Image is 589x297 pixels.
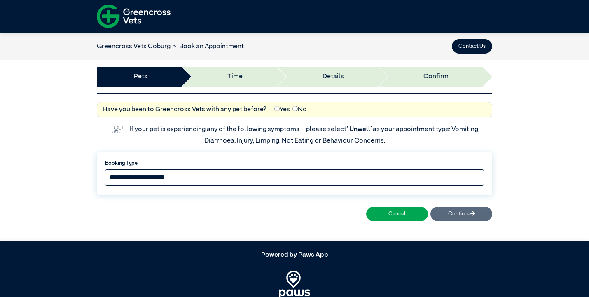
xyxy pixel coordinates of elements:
button: Cancel [366,207,428,221]
a: Greencross Vets Coburg [97,43,171,50]
input: No [292,106,298,111]
label: No [292,105,307,115]
label: If your pet is experiencing any of the following symptoms – please select as your appointment typ... [129,126,481,144]
a: Pets [134,72,147,82]
label: Yes [274,105,290,115]
button: Contact Us [452,39,492,54]
label: Booking Type [105,159,484,167]
span: “Unwell” [346,126,373,133]
h5: Powered by Paws App [97,251,492,259]
label: Have you been to Greencross Vets with any pet before? [103,105,266,115]
img: f-logo [97,2,171,30]
input: Yes [274,106,280,111]
li: Book an Appointment [171,42,244,51]
nav: breadcrumb [97,42,244,51]
img: vet [110,123,125,136]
